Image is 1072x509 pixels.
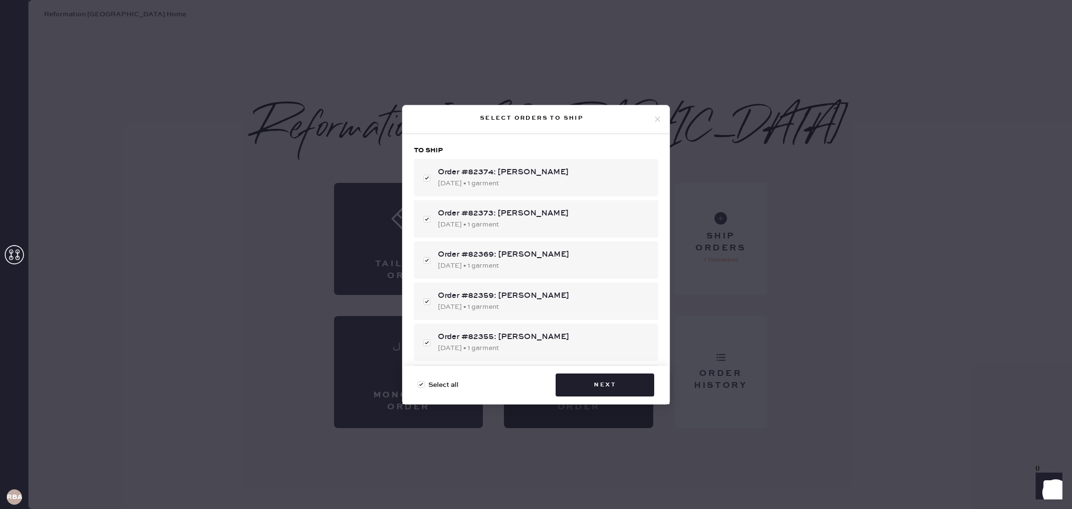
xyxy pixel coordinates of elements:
div: [DATE] • 1 garment [438,219,650,230]
div: [DATE] • 1 garment [438,178,650,189]
div: Order #82359: [PERSON_NAME] [438,290,650,302]
div: Order #82374: [PERSON_NAME] [438,167,650,178]
div: [DATE] • 1 garment [438,260,650,271]
div: Order #82369: [PERSON_NAME] [438,249,650,260]
h3: RBA [7,494,22,500]
div: Order #82373: [PERSON_NAME] [438,208,650,219]
button: Next [556,373,654,396]
h3: To ship [414,146,658,155]
div: Select orders to ship [410,113,653,124]
span: Select all [428,380,458,390]
div: Order #82355: [PERSON_NAME] [438,331,650,343]
iframe: Front Chat [1027,466,1068,507]
div: [DATE] • 1 garment [438,343,650,353]
div: [DATE] • 1 garment [438,302,650,312]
